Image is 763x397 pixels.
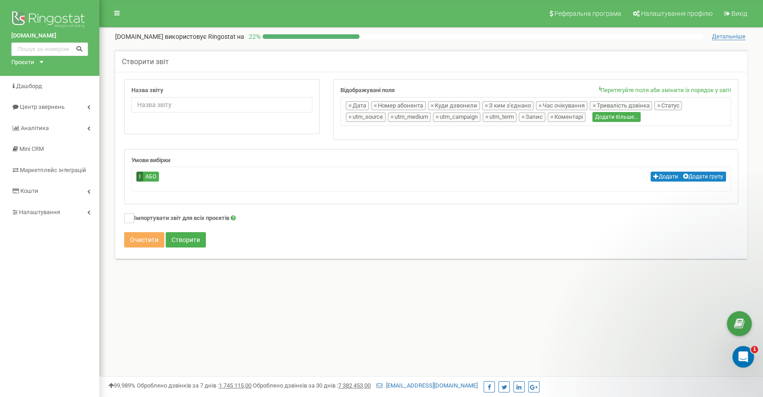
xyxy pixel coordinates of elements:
li: Куди дзвонили [428,101,480,111]
label: Назва звіту [131,86,163,95]
p: [DOMAIN_NAME] [115,32,244,41]
li: Номер абонента [371,101,426,111]
iframe: Intercom live chat [732,346,754,368]
span: Аналiтика [21,125,49,131]
span: Центр звернень [20,103,65,110]
label: Відображувані поля [340,86,395,95]
span: Оброблено дзвінків за 7 днів : [137,382,251,389]
li: Дата [346,101,369,111]
li: utm_source [346,112,386,122]
p: 22 % [244,32,263,41]
button: Очистити [124,232,164,248]
label: Імпортувати звіт для всіх проєктів [124,213,236,223]
span: × [592,102,596,110]
span: Налаштування профілю [641,10,712,17]
span: використовує Ringostat на [165,33,244,40]
label: АБО [143,172,159,182]
li: Коментарі [548,112,586,122]
span: 99,989% [108,382,135,389]
span: × [657,102,660,110]
u: 7 382 453,00 [338,382,371,389]
span: Вихід [731,10,747,17]
li: utm_campaign [433,112,480,122]
span: Реферальна програма [554,10,621,17]
u: 1 745 115,00 [219,382,251,389]
span: × [391,113,394,121]
span: Оброблено дзвінків за 30 днів : [253,382,371,389]
li: utm_medium [388,112,431,122]
h5: Створити звіт [122,58,169,66]
li: Запис [519,112,545,122]
img: Ringostat logo [11,9,88,32]
button: Додати більше... [592,112,641,122]
button: Додати групу [680,172,726,182]
span: × [485,113,489,121]
span: Mini CRM [19,145,44,152]
span: Перетягуйте поля аби змінити їх порядок у звіті [599,86,731,95]
li: З ким з'єднано [482,101,534,111]
li: utm_term [483,112,516,122]
div: Проєкти [11,58,34,67]
span: × [521,113,525,121]
span: 1 [751,346,758,353]
span: × [550,113,554,121]
span: × [349,113,352,121]
button: Додати [651,172,681,182]
li: Тривалість дзвінка [590,101,652,111]
span: Кошти [20,187,38,194]
label: І [136,172,143,182]
input: Назва звіту [131,97,312,112]
span: × [485,102,488,110]
b: Умови вибірки [131,157,170,163]
span: Дашборд [16,83,42,89]
li: Час очікування [536,101,587,111]
span: Налаштування [19,209,60,215]
button: Створити [166,232,206,248]
li: Статус [654,101,682,111]
span: × [539,102,542,110]
span: × [349,102,352,110]
a: [DOMAIN_NAME] [11,32,88,40]
a: [EMAIL_ADDRESS][DOMAIN_NAME] [377,382,478,389]
span: × [374,102,377,110]
span: Маркетплейс інтеграцій [20,167,86,173]
input: Пошук за номером [11,42,88,56]
span: × [431,102,434,110]
span: × [436,113,439,121]
span: Детальніше [712,33,745,40]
